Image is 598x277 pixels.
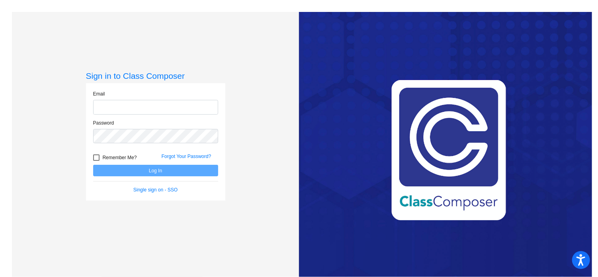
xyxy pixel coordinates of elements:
[93,119,114,127] label: Password
[103,153,137,162] span: Remember Me?
[93,165,218,176] button: Log In
[133,187,178,193] a: Single sign on - SSO
[162,154,211,159] a: Forgot Your Password?
[93,90,105,98] label: Email
[86,71,225,81] h3: Sign in to Class Composer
